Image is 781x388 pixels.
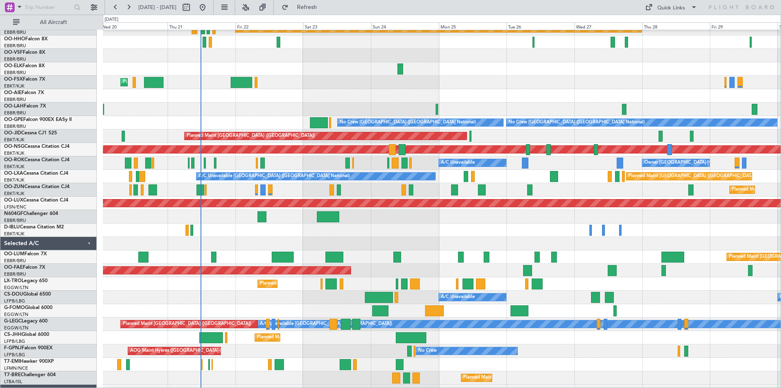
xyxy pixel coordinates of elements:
[4,265,23,270] span: OO-FAE
[4,64,45,68] a: OO-ELKFalcon 8X
[441,291,475,303] div: A/C Unavailable
[418,345,437,357] div: No Crew
[4,96,26,103] a: EBBR/BRU
[4,43,26,49] a: EBBR/BRU
[4,305,25,310] span: G-FOMO
[4,292,23,297] span: CS-DOU
[506,22,574,30] div: Tue 26
[100,22,168,30] div: Wed 20
[4,117,23,122] span: OO-GPE
[123,318,251,330] div: Planned Maint [GEOGRAPHIC_DATA] ([GEOGRAPHIC_DATA])
[4,252,47,256] a: OO-LUMFalcon 7X
[574,22,642,30] div: Wed 27
[4,158,70,162] a: OO-ROKCessna Citation CJ4
[4,177,24,183] a: EBKT/KJK
[105,16,118,23] div: [DATE]
[4,332,22,337] span: CS-JHH
[303,22,371,30] div: Sat 23
[4,379,22,385] a: LTBA/ISL
[371,22,439,30] div: Sun 24
[187,130,315,142] div: Planned Maint [GEOGRAPHIC_DATA] ([GEOGRAPHIC_DATA])
[641,1,701,14] button: Quick Links
[4,217,26,224] a: EBBR/BRU
[4,50,45,55] a: OO-VSFFalcon 8X
[260,318,392,330] div: A/C Unavailable [GEOGRAPHIC_DATA] ([GEOGRAPHIC_DATA])
[4,319,22,324] span: G-LEGC
[290,4,324,10] span: Refresh
[4,37,25,42] span: OO-HHO
[4,150,24,156] a: EBKT/KJK
[4,365,28,371] a: LFMN/NCE
[657,4,685,12] div: Quick Links
[123,76,218,88] div: Planned Maint Kortrijk-[GEOGRAPHIC_DATA]
[628,170,776,182] div: Planned Maint [GEOGRAPHIC_DATA] ([GEOGRAPHIC_DATA] National)
[236,22,303,30] div: Fri 22
[4,131,57,136] a: OO-JIDCessna CJ1 525
[4,359,20,364] span: T7-EMI
[278,1,327,14] button: Refresh
[4,171,23,176] span: OO-LXA
[4,346,22,351] span: F-GPNJ
[4,278,48,283] a: LX-TROLegacy 650
[4,184,70,189] a: OO-ZUNCessna Citation CJ4
[4,271,26,277] a: EBBR/BRU
[4,131,21,136] span: OO-JID
[4,37,48,42] a: OO-HHOFalcon 8X
[4,144,70,149] a: OO-NSGCessna Citation CJ4
[4,164,24,170] a: EBKT/KJK
[4,278,22,283] span: LX-TRO
[4,211,58,216] a: N604GFChallenger 604
[4,90,22,95] span: OO-AIE
[4,325,28,331] a: EGGW/LTN
[199,170,350,182] div: A/C Unavailable [GEOGRAPHIC_DATA] ([GEOGRAPHIC_DATA] National)
[4,104,24,109] span: OO-LAH
[644,157,754,169] div: Owner [GEOGRAPHIC_DATA]-[GEOGRAPHIC_DATA]
[25,1,72,13] input: Trip Number
[4,171,68,176] a: OO-LXACessna Citation CJ4
[642,22,710,30] div: Thu 28
[4,158,24,162] span: OO-ROK
[4,104,46,109] a: OO-LAHFalcon 7X
[4,311,28,318] a: EGGW/LTN
[4,265,45,270] a: OO-FAEFalcon 7X
[4,225,20,230] span: D-IBLU
[138,4,177,11] span: [DATE] - [DATE]
[130,345,268,357] div: AOG Maint Hyères ([GEOGRAPHIC_DATA]-[GEOGRAPHIC_DATA])
[260,278,388,290] div: Planned Maint [GEOGRAPHIC_DATA] ([GEOGRAPHIC_DATA])
[4,137,24,143] a: EBKT/KJK
[257,331,385,344] div: Planned Maint [GEOGRAPHIC_DATA] ([GEOGRAPHIC_DATA])
[4,292,51,297] a: CS-DOUGlobal 6500
[4,70,26,76] a: EBBR/BRU
[508,116,645,129] div: No Crew [GEOGRAPHIC_DATA] ([GEOGRAPHIC_DATA] National)
[4,184,24,189] span: OO-ZUN
[4,231,24,237] a: EBKT/KJK
[168,22,236,30] div: Thu 21
[4,258,26,264] a: EBBR/BRU
[4,29,26,35] a: EBBR/BRU
[4,110,26,116] a: EBBR/BRU
[4,144,24,149] span: OO-NSG
[441,157,475,169] div: A/C Unavailable
[4,352,25,358] a: LFPB/LBG
[4,123,26,129] a: EBBR/BRU
[4,117,72,122] a: OO-GPEFalcon 900EX EASy II
[4,285,28,291] a: EGGW/LTN
[4,338,25,344] a: LFPB/LBG
[4,319,48,324] a: G-LEGCLegacy 600
[21,20,86,25] span: All Aircraft
[4,64,22,68] span: OO-ELK
[4,298,25,304] a: LFPB/LBG
[4,198,23,203] span: OO-LUX
[4,305,52,310] a: G-FOMOGlobal 6000
[4,90,44,95] a: OO-AIEFalcon 7X
[4,198,68,203] a: OO-LUXCessna Citation CJ4
[4,77,23,82] span: OO-FSX
[340,116,476,129] div: No Crew [GEOGRAPHIC_DATA] ([GEOGRAPHIC_DATA] National)
[4,332,49,337] a: CS-JHHGlobal 6000
[4,204,26,210] a: LFSN/ENC
[4,83,24,89] a: EBKT/KJK
[4,50,23,55] span: OO-VSF
[4,346,52,351] a: F-GPNJFalcon 900EX
[4,373,56,377] a: T7-BREChallenger 604
[4,373,21,377] span: T7-BRE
